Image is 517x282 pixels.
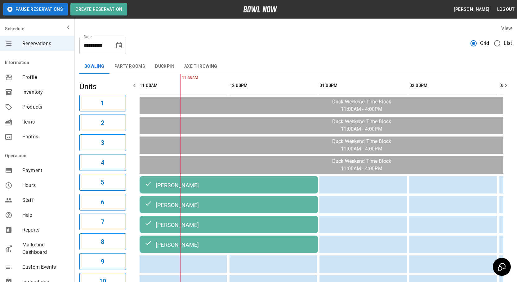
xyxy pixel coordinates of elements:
[101,197,104,207] h6: 6
[113,39,125,52] button: Choose date, selected date is Oct 4, 2025
[22,226,69,234] span: Reports
[22,103,69,111] span: Products
[79,154,126,171] button: 4
[145,181,313,189] div: [PERSON_NAME]
[79,174,126,191] button: 5
[101,257,104,267] h6: 9
[70,3,127,15] button: Create Reservation
[79,59,109,74] button: Bowling
[22,167,69,174] span: Payment
[480,40,489,47] span: Grid
[22,133,69,141] span: Photos
[495,4,517,15] button: Logout
[79,82,126,92] h5: Units
[79,214,126,230] button: 7
[230,77,317,94] th: 12:00PM
[101,158,104,167] h6: 4
[101,217,104,227] h6: 7
[22,197,69,204] span: Staff
[409,77,497,94] th: 02:00PM
[22,89,69,96] span: Inventory
[79,233,126,250] button: 8
[145,221,313,228] div: [PERSON_NAME]
[140,77,227,94] th: 11:00AM
[181,75,182,81] span: 11:58AM
[504,40,512,47] span: List
[179,59,222,74] button: Axe Throwing
[145,241,313,248] div: [PERSON_NAME]
[150,59,179,74] button: Duckpin
[101,138,104,148] h6: 3
[451,4,492,15] button: [PERSON_NAME]
[22,74,69,81] span: Profile
[145,201,313,208] div: [PERSON_NAME]
[22,118,69,126] span: Items
[101,237,104,247] h6: 8
[101,98,104,108] h6: 1
[22,211,69,219] span: Help
[101,118,104,128] h6: 2
[79,95,126,111] button: 1
[3,3,68,15] button: Pause Reservations
[22,182,69,189] span: Hours
[319,77,407,94] th: 01:00PM
[79,134,126,151] button: 3
[79,59,512,74] div: inventory tabs
[243,6,277,12] img: logo
[22,241,69,256] span: Marketing Dashboard
[101,177,104,187] h6: 5
[109,59,150,74] button: Party Rooms
[79,194,126,210] button: 6
[501,25,512,31] label: View
[79,253,126,270] button: 9
[79,115,126,131] button: 2
[22,40,69,47] span: Reservations
[22,263,69,271] span: Custom Events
